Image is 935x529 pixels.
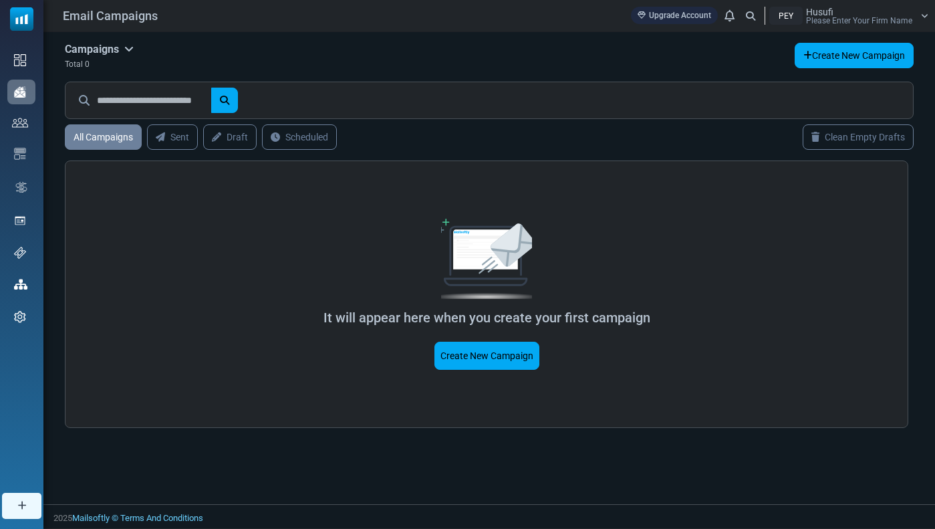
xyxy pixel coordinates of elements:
span: Please Enter Your Firm Name [806,17,912,25]
a: Upgrade Account [631,7,718,24]
h5: Campaigns [65,43,134,56]
a: All Campaigns [65,124,142,150]
a: Terms And Conditions [120,513,203,523]
img: dashboard-icon.svg [14,54,26,66]
span: Total [65,60,83,69]
a: Create New Campaign [795,43,914,68]
img: contacts-icon.svg [12,118,28,127]
img: mailsoftly_icon_blue_white.svg [10,7,33,31]
span: 0 [85,60,90,69]
span: translation missing: en.layouts.footer.terms_and_conditions [120,513,203,523]
a: Mailsoftly © [72,513,118,523]
img: landing_pages.svg [14,215,26,227]
img: email-templates-icon.svg [14,148,26,160]
h5: It will appear here when you create your first campaign [190,310,783,326]
a: Draft [203,124,257,150]
span: Husufi [806,7,833,17]
span: Email Campaigns [63,7,158,25]
a: Create New Campaign [434,342,539,370]
img: workflow.svg [14,180,29,195]
img: support-icon.svg [14,247,26,259]
a: PEY Husufi Please Enter Your Firm Name [769,7,928,25]
a: Scheduled [262,124,337,150]
a: Sent [147,124,198,150]
img: settings-icon.svg [14,311,26,323]
div: PEY [769,7,803,25]
footer: 2025 [43,504,935,528]
a: Clean Empty Drafts [803,124,914,150]
img: campaigns-icon-active.png [14,86,26,98]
